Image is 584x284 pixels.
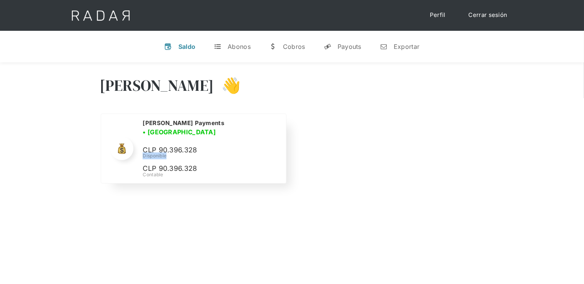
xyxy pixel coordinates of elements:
[100,76,214,95] h3: [PERSON_NAME]
[214,76,241,95] h3: 👋
[143,163,258,174] p: CLP 90.396.328
[143,171,276,178] div: Contable
[143,152,276,159] div: Disponible
[380,43,388,50] div: n
[269,43,277,50] div: w
[338,43,361,50] div: Payouts
[394,43,419,50] div: Exportar
[165,43,172,50] div: v
[143,127,216,137] h3: • [GEOGRAPHIC_DATA]
[178,43,196,50] div: Saldo
[324,43,331,50] div: y
[143,119,224,127] h2: [PERSON_NAME] Payments
[461,8,515,23] a: Cerrar sesión
[214,43,221,50] div: t
[228,43,251,50] div: Abonos
[143,145,258,156] p: CLP 90.396.328
[422,8,453,23] a: Perfil
[283,43,305,50] div: Cobros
